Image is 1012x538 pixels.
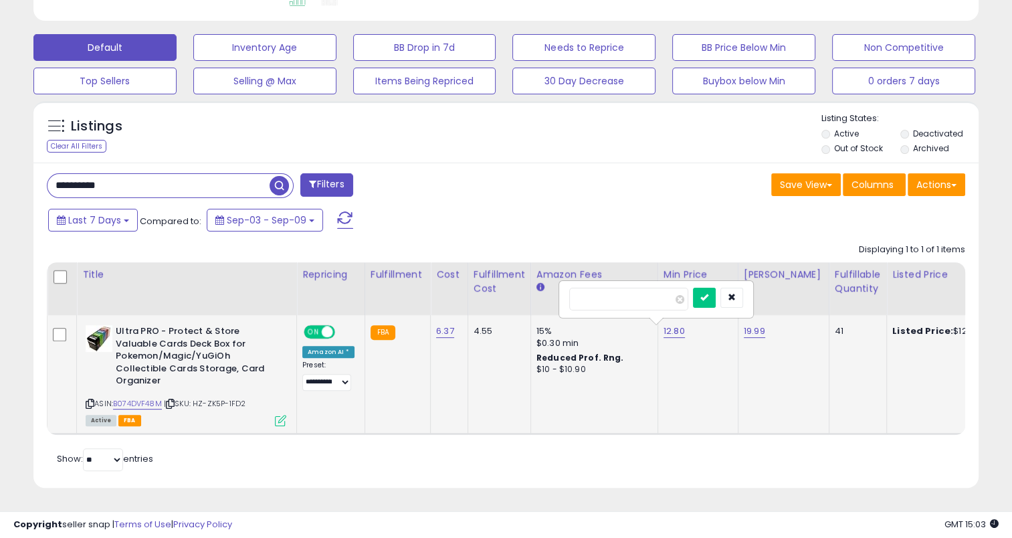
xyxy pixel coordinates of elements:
a: 12.80 [664,325,685,338]
b: Listed Price: [892,325,953,337]
div: Repricing [302,268,359,282]
div: Fulfillment [371,268,425,282]
button: Items Being Repriced [353,68,496,94]
a: 19.99 [744,325,765,338]
b: Ultra PRO - Protect & Store Valuable Cards Deck Box for Pokemon/Magic/YuGiOh Collectible Cards St... [116,325,278,391]
p: Listing States: [821,112,979,125]
button: 0 orders 7 days [832,68,975,94]
button: Last 7 Days [48,209,138,232]
button: BB Price Below Min [672,34,815,61]
button: 30 Day Decrease [512,68,655,94]
div: $10 - $10.90 [536,364,647,375]
span: Sep-03 - Sep-09 [227,213,306,227]
div: Title [82,268,291,282]
div: ASIN: [86,325,286,424]
a: Terms of Use [114,518,171,531]
button: Inventory Age [193,34,336,61]
div: $12.94 [892,325,1003,337]
button: Selling @ Max [193,68,336,94]
button: Save View [771,173,841,196]
label: Out of Stock [834,143,883,154]
button: Default [33,34,177,61]
button: Actions [908,173,965,196]
span: All listings currently available for purchase on Amazon [86,415,116,426]
div: Listed Price [892,268,1008,282]
span: OFF [333,327,355,338]
div: Amazon AI * [302,346,355,358]
div: Amazon Fees [536,268,652,282]
div: 15% [536,325,647,337]
span: Compared to: [140,215,201,228]
button: Needs to Reprice [512,34,655,61]
div: Displaying 1 to 1 of 1 items [859,244,965,256]
label: Archived [913,143,949,154]
button: Top Sellers [33,68,177,94]
a: 6.37 [436,325,454,338]
h5: Listings [71,117,122,136]
span: 2025-09-17 15:03 GMT [944,518,999,531]
div: Cost [436,268,462,282]
div: Clear All Filters [47,140,106,153]
span: Columns [851,178,894,191]
label: Deactivated [913,128,963,139]
button: Filters [300,173,352,197]
span: | SKU: HZ-ZK5P-1FD2 [164,398,245,409]
button: Sep-03 - Sep-09 [207,209,323,232]
div: 4.55 [474,325,520,337]
b: Reduced Prof. Rng. [536,352,624,363]
a: Privacy Policy [173,518,232,531]
div: 41 [835,325,876,337]
div: Fulfillable Quantity [835,268,881,296]
div: $0.30 min [536,337,647,349]
span: FBA [118,415,141,426]
div: Preset: [302,361,355,391]
a: B074DVF48M [113,398,162,410]
img: 41HpIUMe2PL._SL40_.jpg [86,325,112,352]
button: Non Competitive [832,34,975,61]
button: BB Drop in 7d [353,34,496,61]
div: [PERSON_NAME] [744,268,823,282]
span: ON [305,327,322,338]
small: FBA [371,325,395,340]
button: Buybox below Min [672,68,815,94]
label: Active [834,128,859,139]
button: Columns [843,173,906,196]
div: Fulfillment Cost [474,268,525,296]
small: Amazon Fees. [536,282,544,294]
div: seller snap | | [13,519,232,531]
strong: Copyright [13,518,62,531]
span: Show: entries [57,452,153,465]
span: Last 7 Days [68,213,121,227]
div: Min Price [664,268,732,282]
